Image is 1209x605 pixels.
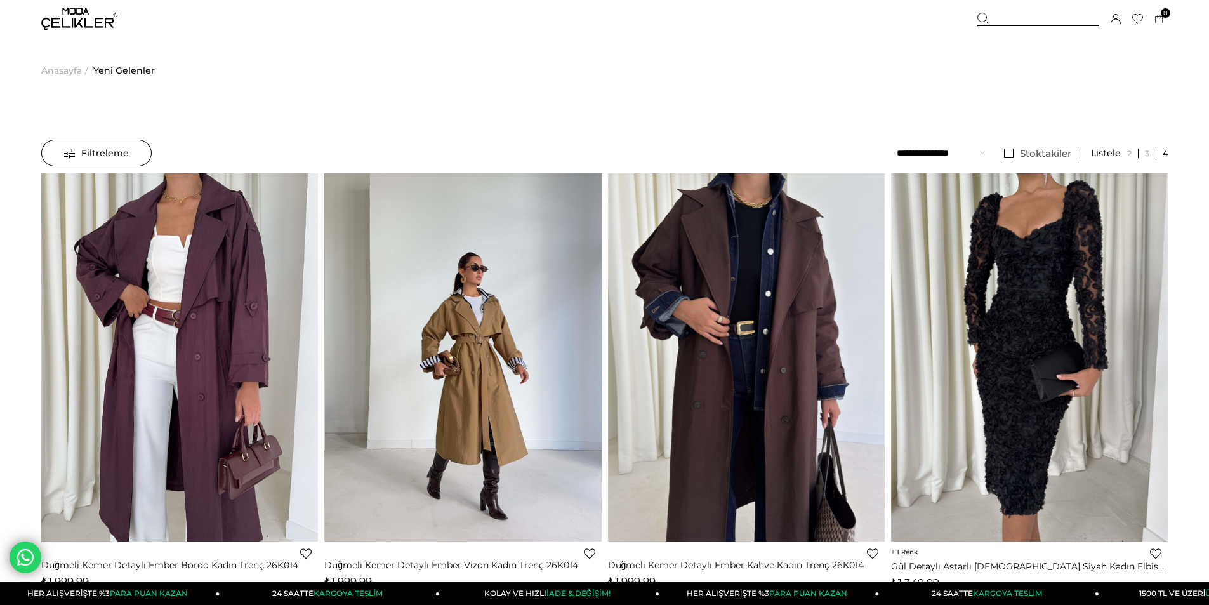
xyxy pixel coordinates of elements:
span: KARGOYA TESLİM [973,588,1041,598]
span: PARA PUAN KAZAN [769,588,847,598]
span: 0 [1161,8,1170,18]
span: İADE & DEĞİŞİM! [546,588,610,598]
a: Gül Detaylı Astarlı [DEMOGRAPHIC_DATA] Siyah Kadın Elbise 26K009 [891,561,1168,572]
a: Favorilere Ekle [584,548,595,559]
img: Düğmeli Kemer Detaylı Ember Bordo Kadın Trenç 26K014 [41,173,318,542]
a: Anasayfa [41,38,82,103]
a: Favorilere Ekle [300,548,312,559]
img: Düğmeli Kemer Detaylı Ember Kahve Kadın Trenç 26K014 [608,173,885,542]
a: Düğmeli Kemer Detaylı Ember Vizon Kadın Trenç 26K014 [324,559,601,571]
span: PARA PUAN KAZAN [110,588,188,598]
span: ₺1.999,99 [324,575,372,588]
a: Stoktakiler [998,149,1078,159]
a: Favorilere Ekle [1150,548,1161,559]
span: Filtreleme [64,140,129,166]
span: Stoktakiler [1020,147,1071,159]
img: logo [41,8,117,30]
a: 0 [1154,15,1164,24]
span: ₺1.349,99 [891,576,939,589]
a: Düğmeli Kemer Detaylı Ember Bordo Kadın Trenç 26K014 [41,559,318,571]
a: 24 SAATTEKARGOYA TESLİM [880,582,1099,605]
a: Yeni Gelenler [93,38,155,103]
a: HER ALIŞVERİŞTE %3PARA PUAN KAZAN [659,582,879,605]
li: > [41,38,91,103]
a: KOLAY VE HIZLIİADE & DEĞİŞİM! [440,582,659,605]
img: Gül Detaylı Astarlı Christiana Siyah Kadın Elbise 26K009 [891,173,1168,542]
span: ₺1.999,99 [41,575,89,588]
img: Düğmeli Kemer Detaylı Ember Vizon Kadın Trenç 26K014 [325,173,602,542]
span: ₺1.999,99 [608,575,656,588]
span: KARGOYA TESLİM [314,588,382,598]
a: Düğmeli Kemer Detaylı Ember Kahve Kadın Trenç 26K014 [608,559,885,571]
span: 1 [891,548,918,556]
a: 24 SAATTEKARGOYA TESLİM [220,582,440,605]
a: Favorilere Ekle [867,548,878,559]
